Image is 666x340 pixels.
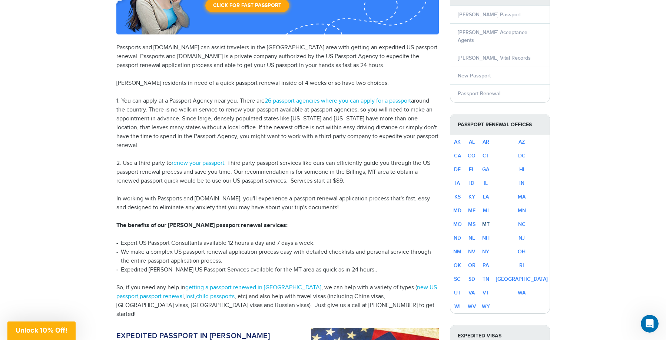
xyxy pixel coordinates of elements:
[116,283,439,319] p: So, if you need any help in , we can help with a variety of types ( , , , , etc) and also help wi...
[454,290,461,296] a: UT
[518,290,526,296] a: WA
[483,207,489,214] a: MI
[196,293,235,300] a: child passports
[483,276,489,282] a: TN
[483,290,489,296] a: VT
[116,194,439,212] p: In working with Passports and [DOMAIN_NAME], you'll experience a passport renewal application pro...
[482,235,490,241] a: NH
[641,315,659,333] iframe: Intercom live chat
[468,221,476,227] a: MS
[482,166,489,173] a: GA
[518,207,526,214] a: MN
[483,139,489,145] a: AR
[518,235,525,241] a: NJ
[455,180,460,186] a: IA
[518,139,525,145] a: AZ
[458,11,521,18] a: [PERSON_NAME] Passport
[116,239,439,248] li: Expert US Passport Consultants available 12 hours a day and 7 days a week.
[519,166,524,173] a: HI
[518,194,526,200] a: MA
[519,180,524,186] a: IN
[116,248,439,266] li: We make a complex US passport renewal application process easy with detailed checklists and perso...
[185,284,321,291] a: getting a passport renewed in [GEOGRAPHIC_DATA]
[468,207,476,214] a: ME
[468,262,476,269] a: OR
[468,276,475,282] a: SD
[454,153,461,159] a: CA
[468,235,475,241] a: NE
[518,221,526,227] a: NC
[116,43,439,70] p: Passports and [DOMAIN_NAME] can assist travelers in the [GEOGRAPHIC_DATA] area with getting an ex...
[265,97,411,104] a: 26 passport agencies where you can apply for a passport
[518,153,526,159] a: DC
[116,222,288,229] strong: The benefits of our [PERSON_NAME] passport renewal services:
[453,221,462,227] a: MO
[454,276,461,282] a: SC
[454,303,461,310] a: WI
[458,73,491,79] a: New Passport
[454,235,461,241] a: ND
[16,326,67,334] span: Unlock 10% Off!
[483,194,489,200] a: LA
[450,114,550,135] strong: Passport Renewal Offices
[469,180,474,186] a: ID
[482,303,490,310] a: WY
[454,166,461,173] a: DE
[116,284,437,300] a: new US passport
[484,180,488,186] a: IL
[468,290,475,296] a: VA
[458,55,531,61] a: [PERSON_NAME] Vital Records
[482,221,490,227] a: MT
[496,276,548,282] a: [GEOGRAPHIC_DATA]
[468,249,475,255] a: NV
[454,262,461,269] a: OK
[519,262,524,269] a: RI
[140,293,184,300] a: passport renewal
[7,321,76,340] div: Unlock 10% Off!
[116,159,439,186] p: 2. Use a third party to . Third party passport services like ours can efficiently guide you throu...
[482,249,489,255] a: NY
[469,139,475,145] a: AL
[468,194,475,200] a: KY
[469,166,474,173] a: FL
[453,207,461,214] a: MD
[518,249,526,255] a: OH
[116,266,439,274] li: Expedited [PERSON_NAME] US Passport Services available for the MT area as quick as in 24 hours..
[454,194,461,200] a: KS
[468,153,476,159] a: CO
[458,29,527,43] a: [PERSON_NAME] Acceptance Agents
[172,160,224,167] a: renew your passport
[116,97,439,150] p: 1. You can apply at a Passport Agency near you. There are around the country. There is no walk-in...
[453,249,461,255] a: NM
[483,153,489,159] a: CT
[454,139,461,145] a: AK
[116,79,439,88] p: [PERSON_NAME] residents in need of a quick passport renewal inside of 4 weeks or so have two choi...
[468,303,476,310] a: WV
[458,90,500,97] a: Passport Renewal
[483,262,489,269] a: PA
[185,293,195,300] a: lost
